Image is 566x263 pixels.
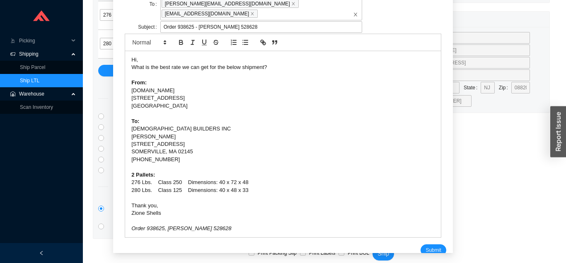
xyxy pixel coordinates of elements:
[131,156,435,163] div: [PHONE_NUMBER]
[259,9,265,18] input: [PERSON_NAME][EMAIL_ADDRESS][DOMAIN_NAME]close[EMAIL_ADDRESS][DOMAIN_NAME]closeclose
[370,12,544,27] div: Return Address
[131,133,435,140] div: [PERSON_NAME]
[131,209,435,217] div: Zione Shells
[372,247,394,261] button: Ship
[19,87,69,101] span: Warehouse
[162,10,258,18] span: [EMAIL_ADDRESS][DOMAIN_NAME]
[254,249,300,257] span: Print Packing Slip
[291,2,295,6] span: close
[131,140,435,148] div: [STREET_ADDRESS]
[131,187,435,194] div: 280 Lbs. Class 125 Dimensions: 40 x 48 x 33
[131,202,435,209] div: Thank you,
[108,93,159,103] span: Direct Services
[131,225,231,231] em: Order 938625, [PERSON_NAME] 528628
[131,172,155,178] strong: 2 Pallets:
[131,102,435,110] div: [GEOGRAPHIC_DATA]
[20,78,39,84] a: Ship LTL
[98,65,351,76] button: Add Pallet
[131,79,147,86] strong: From:
[19,34,69,47] span: Picking
[353,12,358,17] span: close
[108,182,158,191] span: Other Services
[250,12,254,16] span: close
[131,125,435,133] div: [DEMOGRAPHIC_DATA] BUILDERS INC
[20,64,45,70] a: Ship Parcel
[19,47,69,61] span: Shipping
[39,251,44,256] span: left
[131,179,435,186] div: 276 Lbs. Class 250 Dimensions: 40 x 72 x 48
[131,118,139,124] strong: To:
[426,246,441,254] span: Submit
[131,87,435,94] div: [DOMAIN_NAME]
[138,21,160,33] label: Subject
[131,94,435,102] div: [STREET_ADDRESS]
[499,82,511,93] label: Zip
[344,249,372,257] span: Print BOL
[131,64,435,71] div: What is the best rate we can get for the below shipment?
[306,249,339,257] span: Print Labels
[131,56,435,64] div: Hi,
[464,82,481,93] label: State
[20,104,53,110] a: Scan Inventory
[377,249,389,258] span: Ship
[131,148,435,155] div: SOMERVILLE, MA 02145
[421,244,446,256] button: Submit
